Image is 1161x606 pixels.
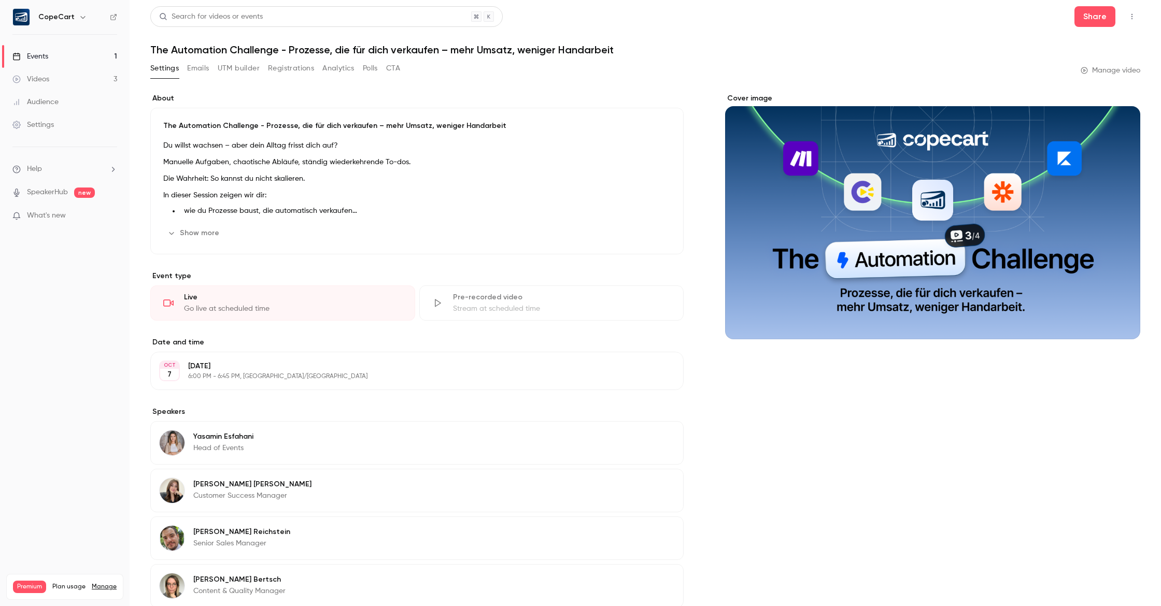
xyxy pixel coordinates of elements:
button: CTA [386,60,400,77]
p: Yasamin Esfahani [193,431,253,442]
p: Die Wahrheit: So kannst du nicht skalieren. [163,172,671,185]
div: Audience [12,97,59,107]
span: What's new [27,210,66,221]
div: Go live at scheduled time [184,304,402,314]
img: Yasamin Esfahani [160,430,185,455]
p: [DATE] [188,361,629,371]
img: Emilia Wagner [160,478,185,503]
button: Polls [363,60,378,77]
li: wie du Prozesse baust, die automatisch verkaufen [180,206,671,217]
button: UTM builder [218,60,260,77]
p: Content & Quality Manager [193,586,286,596]
p: In dieser Session zeigen wir dir: [163,189,671,201]
p: [PERSON_NAME] [PERSON_NAME] [193,479,312,489]
a: Manage [92,583,117,591]
div: Live [184,292,402,302]
div: Settings [12,120,54,130]
button: Analytics [322,60,355,77]
img: Anne Bertsch [160,573,185,598]
button: Share [1074,6,1115,27]
p: Manuelle Aufgaben, chaotische Abläufe, ständig wiederkehrende To-dos. [163,156,671,168]
div: Stream at scheduled time [453,304,671,314]
button: Settings [150,60,179,77]
p: 7 [167,369,172,380]
img: Markus Reichstein [160,526,185,551]
label: Speakers [150,407,684,417]
section: Cover image [725,93,1140,339]
p: [PERSON_NAME] Bertsch [193,574,286,585]
div: Events [12,51,48,62]
p: The Automation Challenge - Prozesse, die für dich verkaufen – mehr Umsatz, weniger Handarbeit [163,121,671,131]
div: Videos [12,74,49,84]
label: About [150,93,684,104]
p: Du willst wachsen – aber dein Alltag frisst dich auf? [163,139,671,152]
button: Emails [187,60,209,77]
button: Show more [163,225,225,241]
div: Pre-recorded video [453,292,671,302]
p: Senior Sales Manager [193,538,290,549]
label: Date and time [150,337,684,348]
p: Event type [150,271,684,281]
button: Registrations [268,60,314,77]
div: OCT [160,362,179,369]
p: 6:00 PM - 6:45 PM, [GEOGRAPHIC_DATA]/[GEOGRAPHIC_DATA] [188,372,629,381]
div: Search for videos or events [159,11,263,22]
span: new [74,187,95,198]
h1: The Automation Challenge - Prozesse, die für dich verkaufen – mehr Umsatz, weniger Handarbeit [150,44,1140,56]
div: Pre-recorded videoStream at scheduled time [419,285,684,321]
a: Manage video [1081,65,1140,76]
div: Markus Reichstein[PERSON_NAME] ReichsteinSenior Sales Manager [150,516,684,560]
div: Yasamin EsfahaniYasamin EsfahaniHead of Events [150,421,684,465]
span: Plan usage [52,583,86,591]
span: Help [27,164,42,175]
span: Premium [13,581,46,593]
p: Customer Success Manager [193,490,312,501]
p: Head of Events [193,443,253,453]
a: SpeakerHub [27,187,68,198]
div: Emilia Wagner[PERSON_NAME] [PERSON_NAME]Customer Success Manager [150,469,684,512]
div: LiveGo live at scheduled time [150,285,415,321]
li: help-dropdown-opener [12,164,117,175]
img: CopeCart [13,9,30,25]
h6: CopeCart [38,12,75,22]
p: [PERSON_NAME] Reichstein [193,527,290,537]
label: Cover image [725,93,1140,104]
